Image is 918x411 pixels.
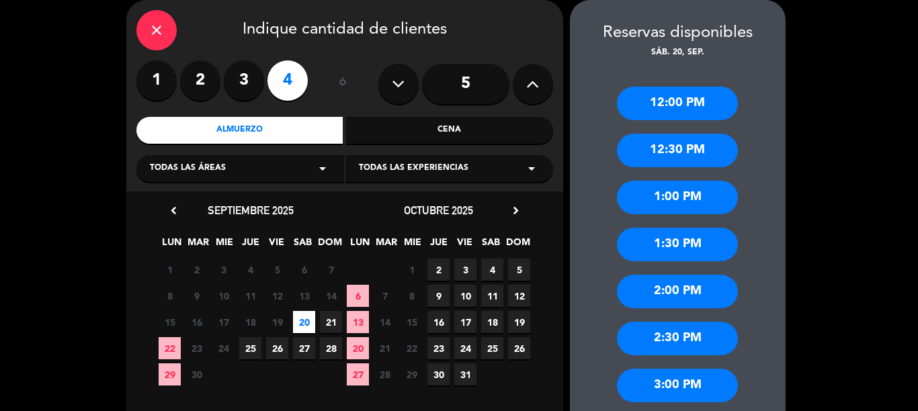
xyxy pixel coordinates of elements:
span: SAB [292,234,314,257]
span: septiembre 2025 [208,203,294,217]
span: 13 [347,311,369,333]
span: 4 [481,259,503,281]
span: 26 [266,337,288,359]
span: Todas las experiencias [359,162,468,175]
span: MAR [187,234,209,257]
div: Cena [346,117,553,144]
div: Almuerzo [136,117,343,144]
span: 22 [401,337,423,359]
span: 3 [212,259,235,281]
span: 18 [481,311,503,333]
span: 2 [427,259,450,281]
span: LUN [349,234,371,257]
i: chevron_right [509,203,523,218]
label: 4 [267,60,308,101]
span: 19 [508,311,530,333]
span: 24 [454,337,476,359]
span: 2 [185,259,208,281]
span: 6 [347,285,369,307]
span: 27 [293,337,315,359]
span: 18 [239,311,261,333]
span: 25 [239,337,261,359]
span: 1 [401,259,423,281]
span: 10 [212,285,235,307]
span: 31 [454,363,476,385]
span: 13 [293,285,315,307]
span: 11 [239,285,261,307]
i: close [149,22,165,38]
span: 25 [481,337,503,359]
span: 6 [293,259,315,281]
span: 28 [320,337,342,359]
span: 17 [454,311,476,333]
span: 23 [427,337,450,359]
span: 9 [427,285,450,307]
span: 8 [401,285,423,307]
div: 12:30 PM [617,134,738,167]
span: 29 [401,363,423,385]
span: 23 [185,337,208,359]
span: 30 [185,363,208,385]
div: 1:00 PM [617,181,738,214]
span: 7 [374,285,396,307]
span: 24 [212,337,235,359]
div: ó [321,60,365,107]
label: 1 [136,60,177,101]
span: 22 [159,337,181,359]
span: MIE [213,234,235,257]
div: sáb. 20, sep. [570,46,786,60]
div: 1:30 PM [617,228,738,261]
i: arrow_drop_down [524,161,540,177]
span: LUN [161,234,183,257]
div: 12:00 PM [617,87,738,120]
span: SAB [480,234,502,257]
span: 9 [185,285,208,307]
i: arrow_drop_down [315,161,331,177]
span: 12 [266,285,288,307]
span: 20 [347,337,369,359]
span: 19 [266,311,288,333]
div: 2:00 PM [617,275,738,308]
span: 15 [159,311,181,333]
span: 21 [320,311,342,333]
div: 3:00 PM [617,369,738,402]
span: DOM [506,234,528,257]
span: MAR [375,234,397,257]
span: 10 [454,285,476,307]
span: 30 [427,363,450,385]
span: Todas las áreas [150,162,226,175]
span: VIE [265,234,288,257]
span: 17 [212,311,235,333]
span: 27 [347,363,369,385]
span: 11 [481,285,503,307]
span: 14 [374,311,396,333]
span: JUE [427,234,450,257]
div: 2:30 PM [617,322,738,355]
span: 26 [508,337,530,359]
span: 7 [320,259,342,281]
span: 15 [401,311,423,333]
span: 21 [374,337,396,359]
span: 3 [454,259,476,281]
span: 14 [320,285,342,307]
span: 8 [159,285,181,307]
label: 2 [180,60,220,101]
span: JUE [239,234,261,257]
span: 5 [266,259,288,281]
span: MIE [401,234,423,257]
span: 16 [185,311,208,333]
label: 3 [224,60,264,101]
span: 12 [508,285,530,307]
span: 5 [508,259,530,281]
span: 29 [159,363,181,385]
div: Reservas disponibles [570,20,786,46]
span: VIE [454,234,476,257]
span: DOM [318,234,340,257]
span: 4 [239,259,261,281]
span: 28 [374,363,396,385]
span: octubre 2025 [404,203,473,217]
span: 20 [293,311,315,333]
span: 1 [159,259,181,281]
span: 16 [427,311,450,333]
div: Indique cantidad de clientes [136,10,553,50]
